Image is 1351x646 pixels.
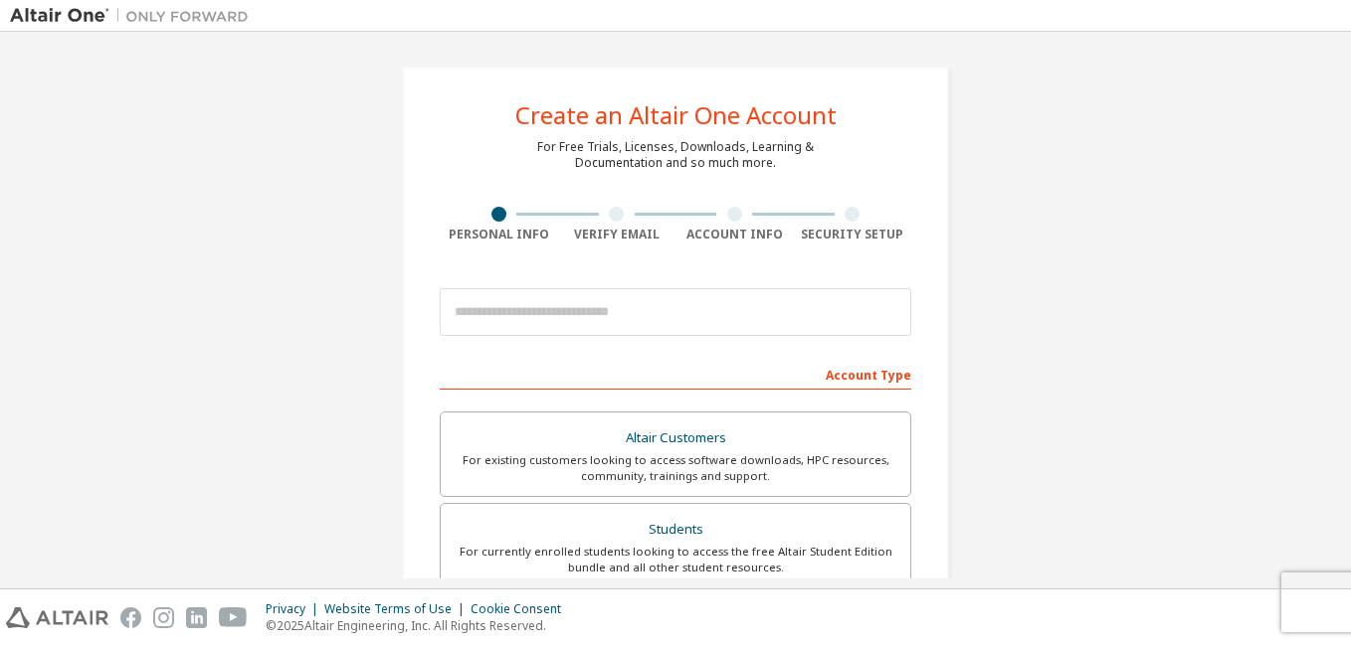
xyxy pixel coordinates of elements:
[266,601,324,617] div: Privacy
[675,227,794,242] div: Account Info
[453,452,898,484] div: For existing customers looking to access software downloads, HPC resources, community, trainings ...
[453,516,898,544] div: Students
[537,139,814,171] div: For Free Trials, Licenses, Downloads, Learning & Documentation and so much more.
[324,601,471,617] div: Website Terms of Use
[471,601,573,617] div: Cookie Consent
[153,607,174,628] img: instagram.svg
[120,607,141,628] img: facebook.svg
[794,227,912,242] div: Security Setup
[453,424,898,452] div: Altair Customers
[558,227,676,242] div: Verify Email
[186,607,207,628] img: linkedin.svg
[10,6,259,26] img: Altair One
[6,607,108,628] img: altair_logo.svg
[515,103,837,127] div: Create an Altair One Account
[453,544,898,575] div: For currently enrolled students looking to access the free Altair Student Edition bundle and all ...
[219,607,248,628] img: youtube.svg
[440,227,558,242] div: Personal Info
[266,617,573,634] p: © 2025 Altair Engineering, Inc. All Rights Reserved.
[440,358,911,390] div: Account Type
